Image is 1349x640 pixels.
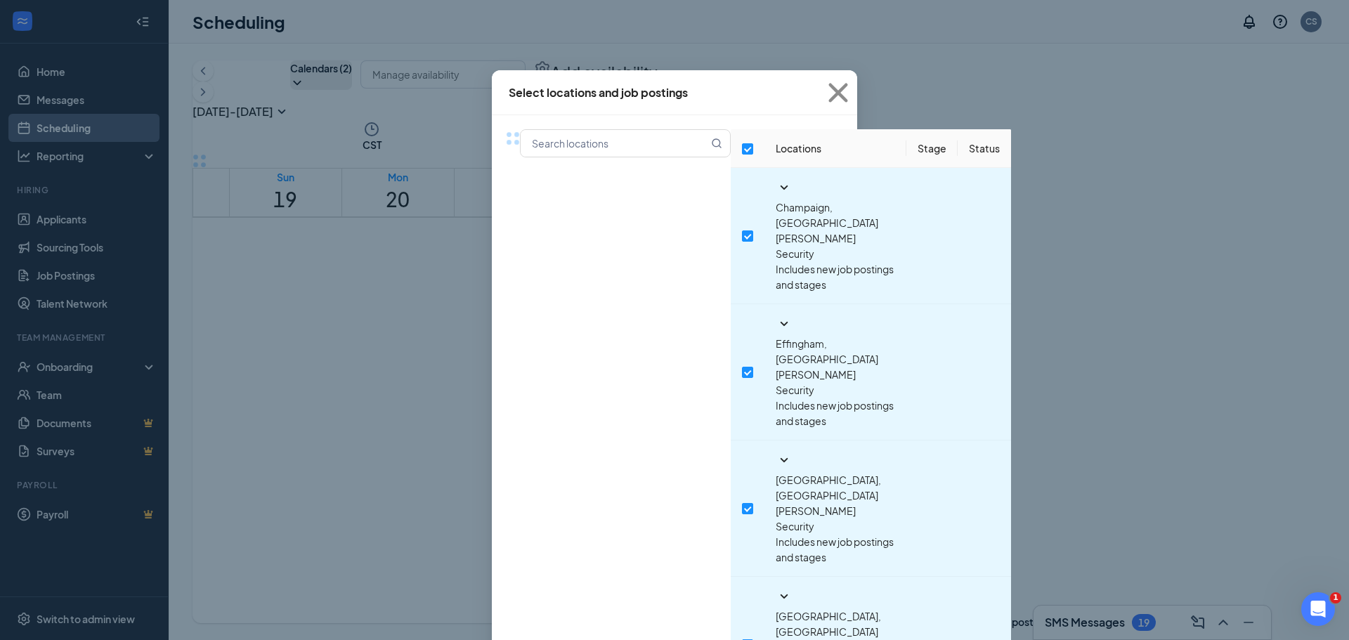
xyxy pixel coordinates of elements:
span: Includes new job postings and stages [776,399,894,427]
iframe: Intercom live chat [1301,592,1335,626]
span: Effingham, [GEOGRAPHIC_DATA] [776,337,878,365]
th: Locations [764,129,906,168]
span: Includes new job postings and stages [776,263,894,291]
p: [PERSON_NAME] Security [776,367,895,398]
button: Close [819,70,857,115]
th: Status [958,129,1011,168]
span: [GEOGRAPHIC_DATA], [GEOGRAPHIC_DATA] [776,474,881,502]
span: 1 [1330,592,1341,603]
input: Search locations [521,130,708,157]
p: [PERSON_NAME] Security [776,230,895,261]
th: Stage [906,129,958,168]
p: [PERSON_NAME] Security [776,503,895,534]
svg: Cross [819,74,857,112]
svg: SmallChevronDown [776,452,793,469]
div: Select locations and job postings [509,85,688,100]
span: Includes new job postings and stages [776,535,894,563]
svg: MagnifyingGlass [711,138,722,149]
svg: SmallChevronDown [776,179,793,196]
span: Champaign, [GEOGRAPHIC_DATA] [776,201,878,229]
svg: SmallChevronDown [776,588,793,605]
svg: SmallChevronDown [776,315,793,332]
span: [GEOGRAPHIC_DATA], [GEOGRAPHIC_DATA] [776,610,881,638]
